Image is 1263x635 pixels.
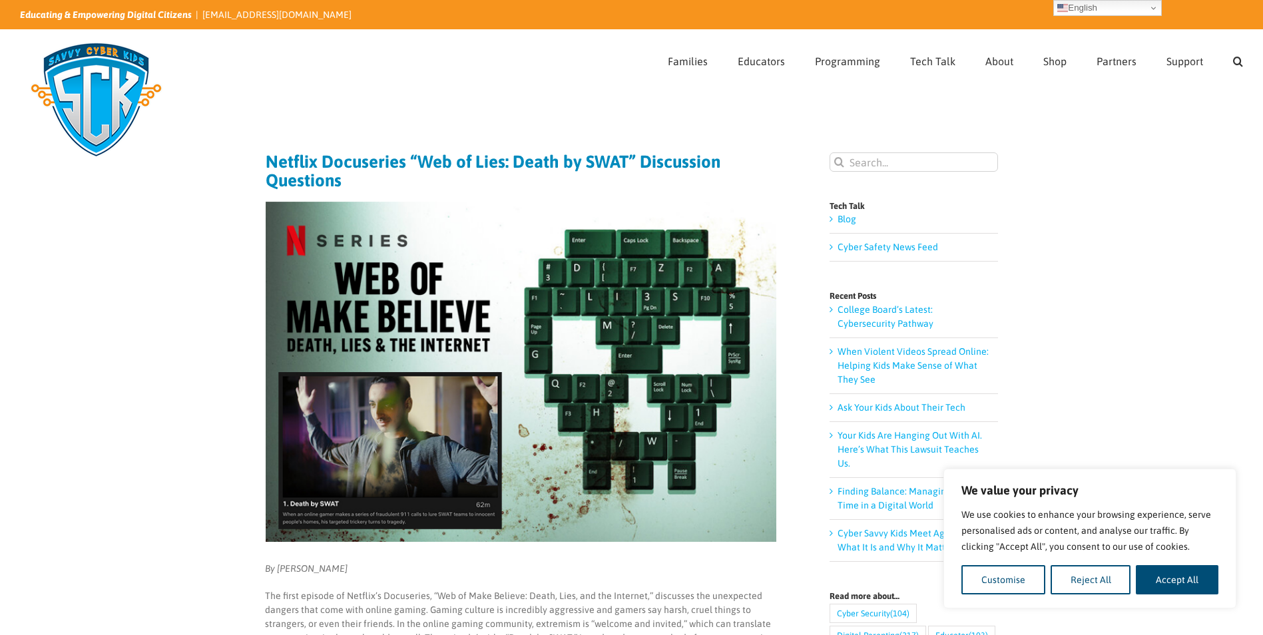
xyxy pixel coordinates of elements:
span: Partners [1097,56,1137,67]
img: Savvy Cyber Kids Logo [20,33,172,166]
a: Shop [1043,30,1067,89]
p: We value your privacy [961,483,1218,499]
img: en [1057,3,1068,13]
h1: Netflix Docuseries “Web of Lies: Death by SWAT” Discussion Questions [266,152,776,190]
nav: Main Menu [668,30,1243,89]
span: Educators [738,56,785,67]
span: Shop [1043,56,1067,67]
a: Educators [738,30,785,89]
a: Families [668,30,708,89]
p: We use cookies to enhance your browsing experience, serve personalised ads or content, and analys... [961,507,1218,554]
span: Tech Talk [910,56,955,67]
a: Cyber Safety News Feed [838,242,938,252]
span: Programming [815,56,880,67]
a: When Violent Videos Spread Online: Helping Kids Make Sense of What They See [838,346,989,385]
a: Partners [1097,30,1137,89]
span: Support [1166,56,1203,67]
button: Reject All [1051,565,1131,594]
a: Finding Balance: Managing Screen Time in a Digital World [838,486,982,511]
span: (104) [890,604,909,622]
button: Accept All [1136,565,1218,594]
span: Families [668,56,708,67]
h4: Recent Posts [830,292,998,300]
h4: Read more about… [830,592,998,600]
a: Your Kids Are Hanging Out With AI. Here’s What This Lawsuit Teaches Us. [838,430,982,469]
a: Cyber Security (104 items) [830,604,917,623]
a: [EMAIL_ADDRESS][DOMAIN_NAME] [202,9,352,20]
input: Search [830,152,849,172]
a: Search [1233,30,1243,89]
i: Educating & Empowering Digital Citizens [20,9,192,20]
a: Cyber Savvy Kids Meet Agentic AI: What It Is and Why It Matters [838,528,979,552]
input: Search... [830,152,998,172]
a: Support [1166,30,1203,89]
a: Tech Talk [910,30,955,89]
a: About [985,30,1013,89]
span: About [985,56,1013,67]
button: Customise [961,565,1045,594]
a: Programming [815,30,880,89]
em: By [PERSON_NAME] [265,563,348,574]
h4: Tech Talk [830,202,998,210]
a: Ask Your Kids About Their Tech [838,402,965,413]
a: College Board’s Latest: Cybersecurity Pathway [838,304,933,329]
a: Blog [838,214,856,224]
